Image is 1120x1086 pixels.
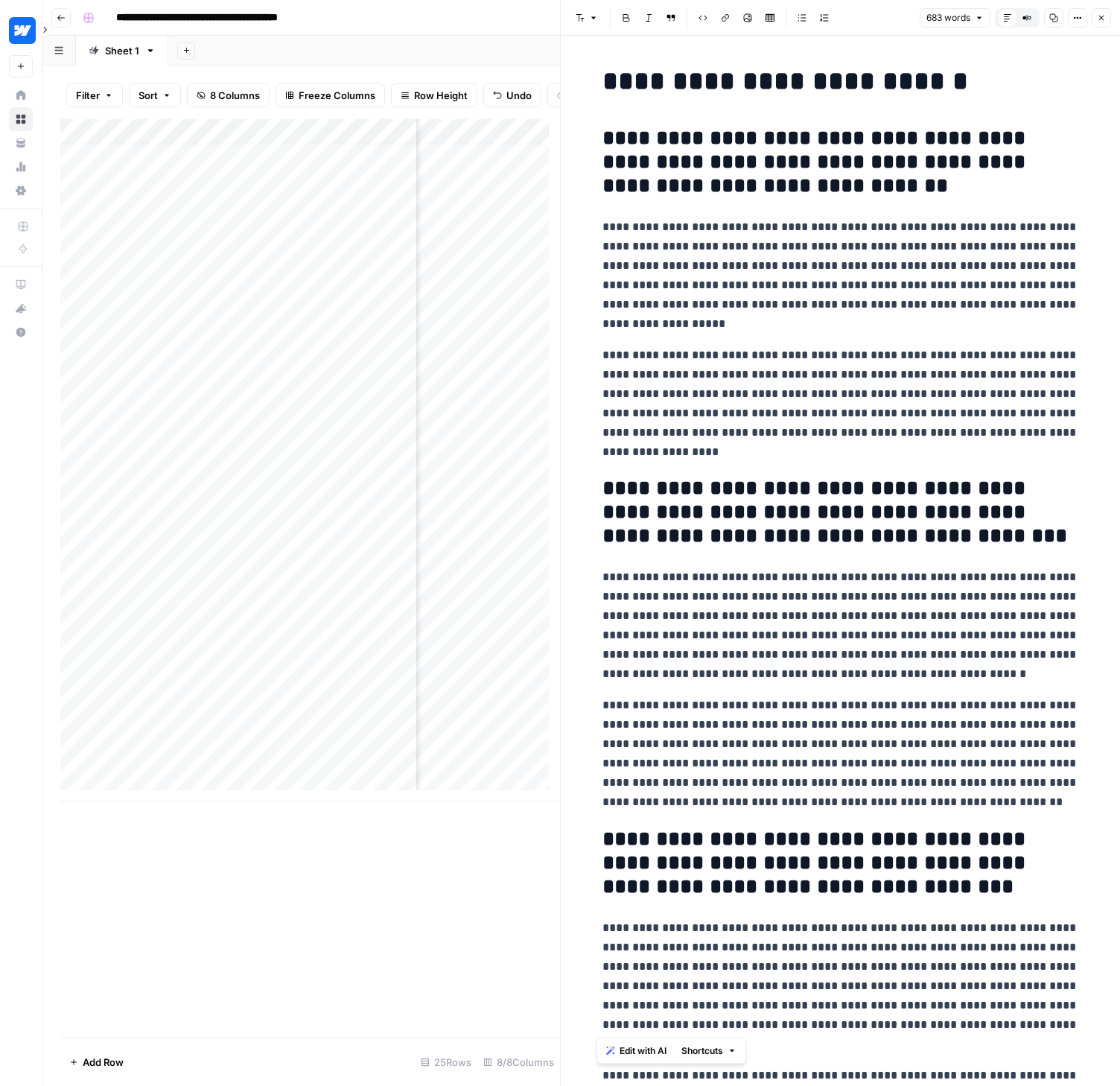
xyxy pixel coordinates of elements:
[9,83,33,107] a: Home
[9,155,33,179] a: Usage
[129,83,181,107] button: Sort
[76,88,100,103] span: Filter
[415,1050,477,1074] div: 25 Rows
[299,88,375,103] span: Freeze Columns
[9,296,33,320] button: What's new?
[139,88,158,103] span: Sort
[9,320,33,344] button: Help + Support
[83,1055,124,1070] span: Add Row
[620,1044,666,1058] span: Edit with AI
[60,1050,133,1074] button: Add Row
[210,88,260,103] span: 8 Columns
[675,1041,742,1061] button: Shortcuts
[920,8,990,28] button: 683 words
[10,297,32,320] div: What's new?
[483,83,541,107] button: Undo
[506,88,532,103] span: Undo
[187,83,270,107] button: 8 Columns
[9,12,33,49] button: Workspace: Webflow
[9,131,33,155] a: Your Data
[76,36,168,66] a: Sheet 1
[477,1050,560,1074] div: 8/8 Columns
[391,83,477,107] button: Row Height
[9,179,33,203] a: Settings
[9,273,33,296] a: AirOps Academy
[276,83,385,107] button: Freeze Columns
[9,107,33,131] a: Browse
[414,88,468,103] span: Row Height
[66,83,123,107] button: Filter
[105,43,139,58] div: Sheet 1
[926,11,970,25] span: 683 words
[9,17,36,44] img: Webflow Logo
[600,1041,672,1061] button: Edit with AI
[681,1044,723,1058] span: Shortcuts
